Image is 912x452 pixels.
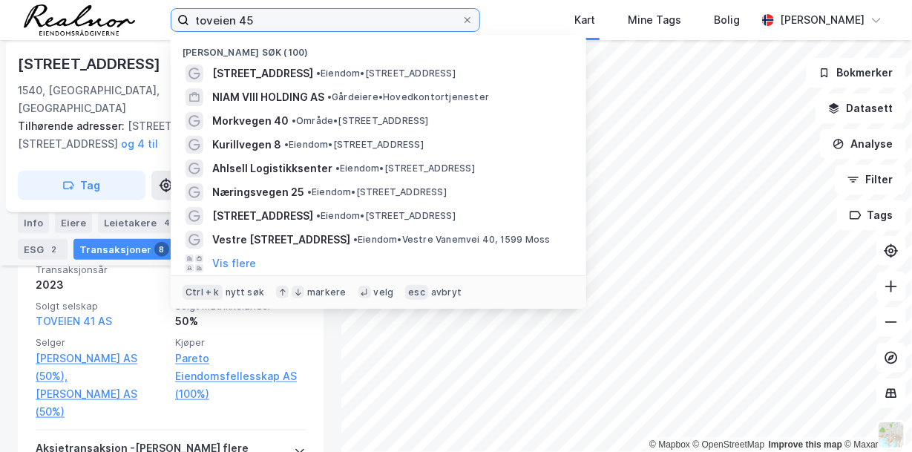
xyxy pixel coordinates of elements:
span: NIAM VIII HOLDING AS [212,88,324,106]
div: nytt søk [226,286,265,298]
div: 50% [175,312,306,330]
button: Tag [18,171,145,200]
div: 8 [154,242,169,257]
span: Tilhørende adresser: [18,119,128,132]
span: Eiendom • Vestre Vanemvei 40, 1599 Moss [353,234,551,246]
div: Kart [574,11,595,29]
span: • [316,68,321,79]
span: Vestre [STREET_ADDRESS] [212,231,350,249]
a: [PERSON_NAME] AS (50%) [36,385,166,421]
div: [PERSON_NAME] søk (100) [171,35,586,62]
a: Pareto Eiendomsfellesskap AS (100%) [175,350,306,403]
a: OpenStreetMap [693,439,765,450]
iframe: Chat Widget [838,381,912,452]
div: Eiere [55,212,92,233]
button: Filter [835,165,906,194]
button: Bokmerker [806,58,906,88]
div: ESG [18,239,68,260]
div: Transaksjoner [73,239,175,260]
span: Eiendom • [STREET_ADDRESS] [316,68,456,79]
div: [STREET_ADDRESS], [STREET_ADDRESS] [18,117,312,153]
span: Eiendom • [STREET_ADDRESS] [284,139,424,151]
span: • [353,234,358,245]
div: 1540, [GEOGRAPHIC_DATA], [GEOGRAPHIC_DATA] [18,82,256,117]
button: Analyse [820,129,906,159]
span: Eiendom • [STREET_ADDRESS] [335,163,475,174]
span: • [284,139,289,150]
img: realnor-logo.934646d98de889bb5806.png [24,4,135,36]
span: Selger [36,336,166,349]
span: [STREET_ADDRESS] [212,65,313,82]
span: Eiendom • [STREET_ADDRESS] [316,210,456,222]
div: 2 [47,242,62,257]
span: Gårdeiere • Hovedkontortjenester [327,91,489,103]
a: Mapbox [649,439,690,450]
button: Tags [837,200,906,230]
input: Søk på adresse, matrikkel, gårdeiere, leietakere eller personer [189,9,462,31]
div: Info [18,212,49,233]
span: • [327,91,332,102]
div: Ctrl + k [183,285,223,300]
span: Næringsvegen 25 [212,183,304,201]
span: • [316,210,321,221]
a: Improve this map [769,439,842,450]
div: velg [374,286,394,298]
span: Kurillvegen 8 [212,136,281,154]
span: Morkvegen 40 [212,112,289,130]
div: Kontrollprogram for chat [838,381,912,452]
a: TOVEIEN 41 AS [36,315,112,327]
span: Kjøper [175,336,306,349]
span: • [335,163,340,174]
div: avbryt [431,286,462,298]
div: 4 [160,215,174,230]
span: • [307,186,312,197]
div: Bolig [714,11,740,29]
a: [PERSON_NAME] AS (50%), [36,350,166,385]
button: Datasett [816,94,906,123]
span: Eiendom • [STREET_ADDRESS] [307,186,447,198]
div: [PERSON_NAME] [780,11,865,29]
button: Vis flere [212,255,256,272]
div: esc [405,285,428,300]
span: [STREET_ADDRESS] [212,207,313,225]
div: Mine Tags [628,11,681,29]
span: Transaksjonsår [36,263,166,276]
div: [STREET_ADDRESS] [18,52,163,76]
div: markere [307,286,346,298]
div: Leietakere [98,212,180,233]
span: • [292,115,296,126]
span: Ahlsell Logistikksenter [212,160,332,177]
div: 2023 [36,276,166,294]
span: Solgt selskap [36,300,166,312]
span: Område • [STREET_ADDRESS] [292,115,429,127]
